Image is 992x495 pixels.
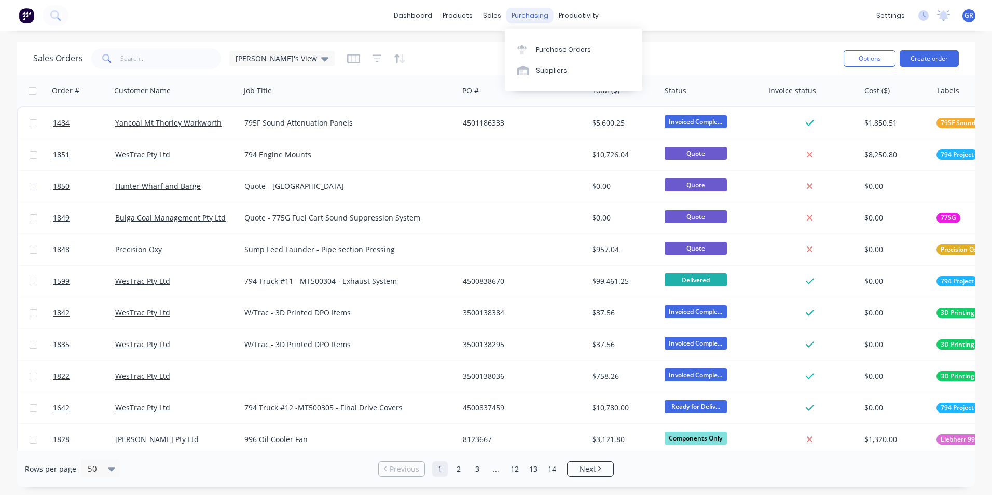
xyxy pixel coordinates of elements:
[244,181,444,191] div: Quote - [GEOGRAPHIC_DATA]
[937,86,959,96] div: Labels
[437,8,478,23] div: products
[592,308,653,318] div: $37.56
[115,308,170,318] a: WesTrac Pty Ltd
[244,118,444,128] div: 795F Sound Attenuation Panels
[33,53,83,63] h1: Sales Orders
[544,461,560,477] a: Page 14
[19,8,34,23] img: Factory
[463,371,578,381] div: 3500138036
[936,339,979,350] button: 3D Printing
[864,244,926,255] div: $0.00
[462,86,479,96] div: PO #
[900,50,959,67] button: Create order
[379,464,424,474] a: Previous page
[53,403,70,413] span: 1642
[844,50,895,67] button: Options
[592,371,653,381] div: $758.26
[526,461,541,477] a: Page 13
[665,368,727,381] span: Invoiced Comple...
[53,266,115,297] a: 1599
[488,461,504,477] a: Jump forward
[244,244,444,255] div: Sump Feed Launder - Pipe section Pressing
[115,403,170,412] a: WesTrac Pty Ltd
[941,434,979,445] span: Liebherr 996
[864,403,926,413] div: $0.00
[665,115,727,128] span: Invoiced Comple...
[665,86,686,96] div: Status
[568,464,613,474] a: Next page
[53,202,115,233] a: 1849
[115,434,199,444] a: [PERSON_NAME] Pty Ltd
[871,8,910,23] div: settings
[53,392,115,423] a: 1642
[115,149,170,159] a: WesTrac Pty Ltd
[244,149,444,160] div: 794 Engine Mounts
[53,107,115,139] a: 1484
[592,434,653,445] div: $3,121.80
[936,213,960,223] button: 775G
[53,371,70,381] span: 1822
[120,48,222,69] input: Search...
[53,171,115,202] a: 1850
[53,149,70,160] span: 1851
[244,213,444,223] div: Quote - 775G Fuel Cart Sound Suppression System
[665,147,727,160] span: Quote
[478,8,506,23] div: sales
[941,149,974,160] span: 794 Project
[768,86,816,96] div: Invoice status
[864,149,926,160] div: $8,250.80
[115,244,162,254] a: Precision Oxy
[665,432,727,445] span: Components Only
[592,403,653,413] div: $10,780.00
[941,371,974,381] span: 3D Printing
[592,339,653,350] div: $37.56
[389,8,437,23] a: dashboard
[115,181,201,191] a: Hunter Wharf and Barge
[244,308,444,318] div: W/Trac - 3D Printed DPO Items
[463,339,578,350] div: 3500138295
[52,86,79,96] div: Order #
[665,305,727,318] span: Invoiced Comple...
[53,244,70,255] span: 1848
[463,403,578,413] div: 4500837459
[592,276,653,286] div: $99,461.25
[244,339,444,350] div: W/Trac - 3D Printed DPO Items
[53,118,70,128] span: 1484
[53,434,70,445] span: 1828
[665,400,727,413] span: Ready for Deliv...
[505,60,642,81] a: Suppliers
[244,86,272,96] div: Job Title
[53,424,115,455] a: 1828
[115,339,170,349] a: WesTrac Pty Ltd
[451,461,466,477] a: Page 2
[115,371,170,381] a: WesTrac Pty Ltd
[53,361,115,392] a: 1822
[470,461,485,477] a: Page 3
[665,242,727,255] span: Quote
[463,276,578,286] div: 4500838670
[665,210,727,223] span: Quote
[941,244,990,255] span: Precision Oxycut
[536,45,591,54] div: Purchase Orders
[592,118,653,128] div: $5,600.25
[941,213,956,223] span: 775G
[53,139,115,170] a: 1851
[53,339,70,350] span: 1835
[864,371,926,381] div: $0.00
[505,39,642,60] a: Purchase Orders
[114,86,171,96] div: Customer Name
[864,339,926,350] div: $0.00
[506,8,554,23] div: purchasing
[941,308,974,318] span: 3D Printing
[244,276,444,286] div: 794 Truck #11 - MT500304 - Exhaust System
[936,308,979,318] button: 3D Printing
[864,86,890,96] div: Cost ($)
[244,403,444,413] div: 794 Truck #12 -MT500305 - Final Drive Covers
[864,434,926,445] div: $1,320.00
[463,308,578,318] div: 3500138384
[592,181,653,191] div: $0.00
[53,234,115,265] a: 1848
[374,461,618,477] ul: Pagination
[236,53,317,64] span: [PERSON_NAME]'s View
[432,461,448,477] a: Page 1 is your current page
